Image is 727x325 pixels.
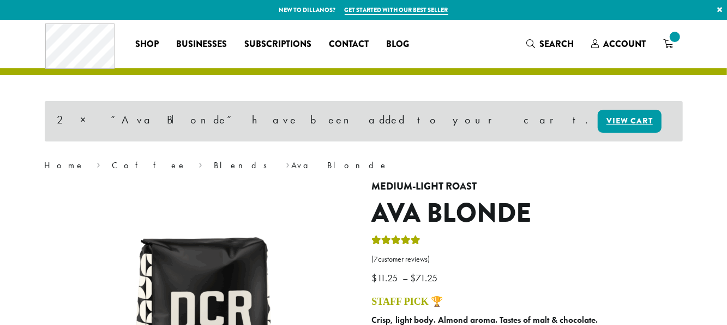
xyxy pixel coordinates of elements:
div: 2 × “Ava Blonde” have been added to your cart. [45,101,683,141]
h1: Ava Blonde [372,198,683,229]
span: Contact [329,38,369,51]
span: Blog [386,38,409,51]
span: › [97,155,100,172]
a: STAFF PICK 🏆 [372,296,443,307]
a: Home [45,159,85,171]
span: $ [411,271,416,284]
nav: Breadcrumb [45,159,683,172]
span: › [199,155,202,172]
span: $ [372,271,377,284]
span: Account [603,38,646,50]
bdi: 11.25 [372,271,401,284]
span: Businesses [176,38,227,51]
a: View cart [598,110,662,133]
span: Subscriptions [244,38,311,51]
a: Search [518,35,582,53]
span: Search [539,38,574,50]
bdi: 71.25 [411,271,441,284]
h4: Medium-Light Roast [372,181,683,193]
span: › [286,155,290,172]
span: Shop [135,38,159,51]
a: Blends [214,159,274,171]
a: Coffee [112,159,187,171]
a: Get started with our best seller [345,5,448,15]
span: – [403,271,408,284]
a: Shop [127,36,167,53]
a: (7customer reviews) [372,254,683,265]
div: Rated 5.00 out of 5 [372,234,421,250]
span: 7 [374,255,378,264]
